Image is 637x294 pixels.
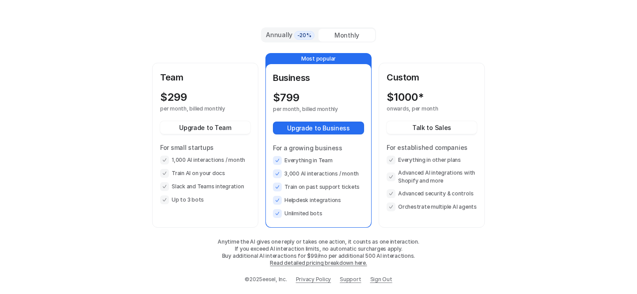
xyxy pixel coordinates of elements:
[245,275,287,283] p: © 2025 eesel, Inc.
[370,275,392,283] a: Sign Out
[160,169,250,178] li: Train AI on your docs
[160,71,250,84] p: Team
[387,202,477,211] li: Orchestrate multiple AI agents
[152,252,485,260] p: Buy additional AI interactions for $99/mo per additional 500 AI interactions.
[387,156,477,164] li: Everything in other plans
[160,121,250,134] button: Upgrade to Team
[294,31,315,40] span: -20%
[318,29,375,42] div: Monthly
[387,143,477,152] p: For established companies
[387,105,461,112] p: onwards, per month
[273,92,299,104] p: $ 799
[296,275,331,283] a: Privacy Policy
[265,30,315,40] div: Annually
[160,195,250,204] li: Up to 3 bots
[160,156,250,164] li: 1,000 AI interactions / month
[273,209,364,218] li: Unlimited bots
[387,189,477,198] li: Advanced security & controls
[387,121,477,134] button: Talk to Sales
[387,71,477,84] p: Custom
[340,275,361,283] span: Support
[160,105,234,112] p: per month, billed monthly
[273,122,364,134] button: Upgrade to Business
[387,169,477,185] li: Advanced AI integrations with Shopify and more
[387,91,424,103] p: $ 1000*
[152,245,485,252] p: If you exceed AI interaction limits, no automatic surcharges apply.
[273,143,364,153] p: For a growing business
[273,106,348,113] p: per month, billed monthly
[160,182,250,191] li: Slack and Teams integration
[273,156,364,165] li: Everything in Team
[273,196,364,205] li: Helpdesk integrations
[270,260,367,266] a: Read detailed pricing breakdown here.
[273,71,364,84] p: Business
[160,143,250,152] p: For small startups
[152,238,485,245] p: Anytime the AI gives one reply or takes one action, it counts as one interaction.
[273,183,364,191] li: Train on past support tickets
[266,53,371,64] p: Most popular
[160,91,187,103] p: $ 299
[273,169,364,178] li: 3,000 AI interactions / month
